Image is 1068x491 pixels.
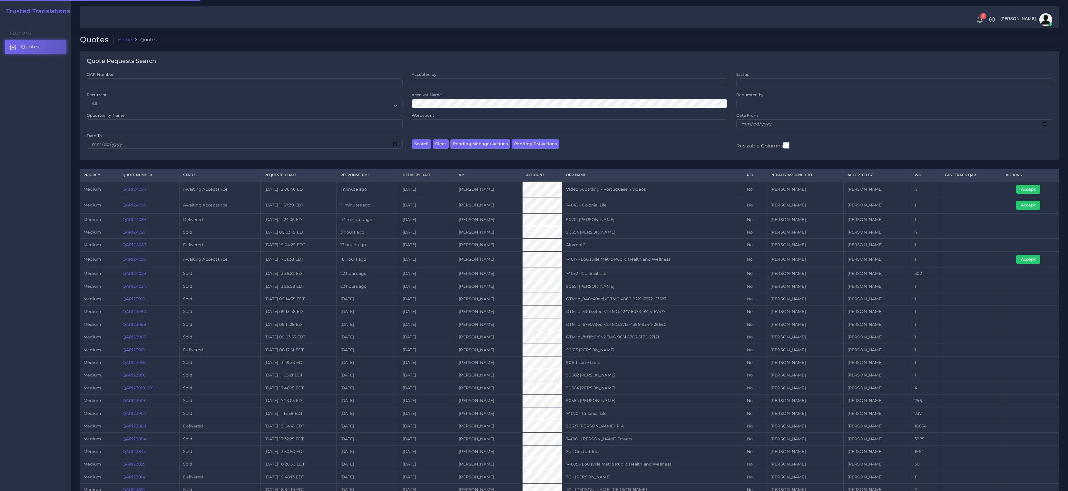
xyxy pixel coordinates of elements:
[743,251,767,267] td: No
[5,40,66,54] a: Quotes
[563,239,743,251] td: Akambi 2
[180,213,261,226] td: Delivered
[180,318,261,331] td: Sold
[563,181,743,197] td: Video Subtitling - Portuguese 4 videos
[83,296,101,301] span: medium
[180,280,261,293] td: Sold
[911,369,941,382] td: 1
[180,420,261,433] td: Delivered
[563,280,743,293] td: 90651 [PERSON_NAME]
[743,369,767,382] td: No
[563,226,743,238] td: 90654 [PERSON_NAME]
[337,226,399,238] td: 3 hours ago
[844,356,911,369] td: [PERSON_NAME]
[122,424,146,428] a: QAR123888
[399,226,455,238] td: [DATE]
[337,213,399,226] td: 44 minutes ago
[455,280,523,293] td: [PERSON_NAME]
[337,251,399,267] td: 18 hours ago
[83,398,101,403] span: medium
[767,267,844,280] td: [PERSON_NAME]
[261,344,337,356] td: [DATE] 08:17:51 EDT
[83,271,101,276] span: medium
[399,239,455,251] td: [DATE]
[180,445,261,458] td: Sold
[563,420,743,433] td: 90527 [PERSON_NAME], P.A.
[743,395,767,407] td: No
[122,386,154,390] a: QAR123919-001
[455,213,523,226] td: [PERSON_NAME]
[399,169,455,181] th: Delivery Date
[1002,169,1059,181] th: Actions
[455,382,523,394] td: [PERSON_NAME]
[261,213,337,226] td: [DATE] 11:24:06 EDT
[522,169,562,181] th: Account
[180,181,261,197] td: Awaiting Acceptance
[83,309,101,314] span: medium
[563,407,743,420] td: 74020 - Colonial Life
[563,197,743,213] td: 74042 - Colonial Life
[180,251,261,267] td: Awaiting Acceptance
[911,433,941,445] td: 3975
[911,420,941,433] td: 16834
[743,344,767,356] td: No
[974,16,985,23] a: 1
[119,169,179,181] th: Quote Number
[743,169,767,181] th: REC
[767,239,844,251] td: [PERSON_NAME]
[844,239,911,251] td: [PERSON_NAME]
[455,169,523,181] th: AM
[337,280,399,293] td: 22 hours ago
[1039,13,1052,26] img: avatar
[122,242,146,247] a: QAR124067
[80,35,113,45] h2: Quotes
[455,369,523,382] td: [PERSON_NAME]
[743,239,767,251] td: No
[180,267,261,280] td: Sold
[83,411,101,416] span: medium
[399,382,455,394] td: [DATE]
[433,139,449,149] button: Clear
[736,72,749,77] label: Status
[337,331,399,344] td: [DATE]
[122,411,146,416] a: QAR123904
[743,306,767,318] td: No
[399,280,455,293] td: [DATE]
[1016,201,1040,210] button: Accept
[844,420,911,433] td: [PERSON_NAME]
[180,369,261,382] td: Sold
[83,373,101,377] span: medium
[767,407,844,420] td: [PERSON_NAME]
[412,139,431,149] button: Search
[563,293,743,305] td: GTM: d_940c49ec1v2 TMG.4066-9221-7872-63527
[83,217,101,222] span: medium
[87,58,156,65] h4: Quote Requests Search
[261,169,337,181] th: Requested Date
[455,395,523,407] td: [PERSON_NAME]
[980,13,986,19] span: 1
[180,382,261,394] td: Sold
[767,433,844,445] td: [PERSON_NAME]
[767,213,844,226] td: [PERSON_NAME]
[261,433,337,445] td: [DATE] 17:32:25 EDT
[455,293,523,305] td: [PERSON_NAME]
[399,445,455,458] td: [DATE]
[1016,256,1045,261] a: Accept
[767,226,844,238] td: [PERSON_NAME]
[2,8,70,15] a: Trusted Translations
[132,36,157,43] li: Quotes
[83,187,101,192] span: medium
[83,284,101,289] span: medium
[455,318,523,331] td: [PERSON_NAME]
[180,344,261,356] td: Delivered
[1000,17,1036,21] span: [PERSON_NAME]
[911,280,941,293] td: 1
[736,92,764,97] label: Requested by
[261,369,337,382] td: [DATE] 11:05:21 EDT
[122,347,145,352] a: QAR123981
[911,251,941,267] td: 1
[261,331,337,344] td: [DATE] 09:03:53 EDT
[261,318,337,331] td: [DATE] 09:11:28 EDT
[844,369,911,382] td: [PERSON_NAME]
[399,251,455,267] td: [DATE]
